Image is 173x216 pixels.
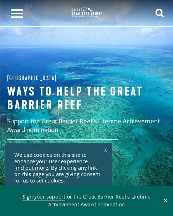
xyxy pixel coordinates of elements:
button: Close [161,197,169,204]
span: for the Great Barrier Reef’s Lifetime Achievement Award nomination [22,193,151,208]
p: Support the Great Barrier Reef’s Lifetime Achievement Award nomination [7,117,166,140]
span: [GEOGRAPHIC_DATA] [7,73,57,83]
img: CGBR-TNQ_dual-logo.svg [69,5,105,21]
a: find out more [14,165,48,171]
a: x [101,142,111,157]
div: We use cookies on this site to enhance your user experience . By clicking any link on this page y... [14,152,103,184]
a: Sign your support [22,193,65,201]
h1: Ways to help the great barrier reef [7,85,166,112]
